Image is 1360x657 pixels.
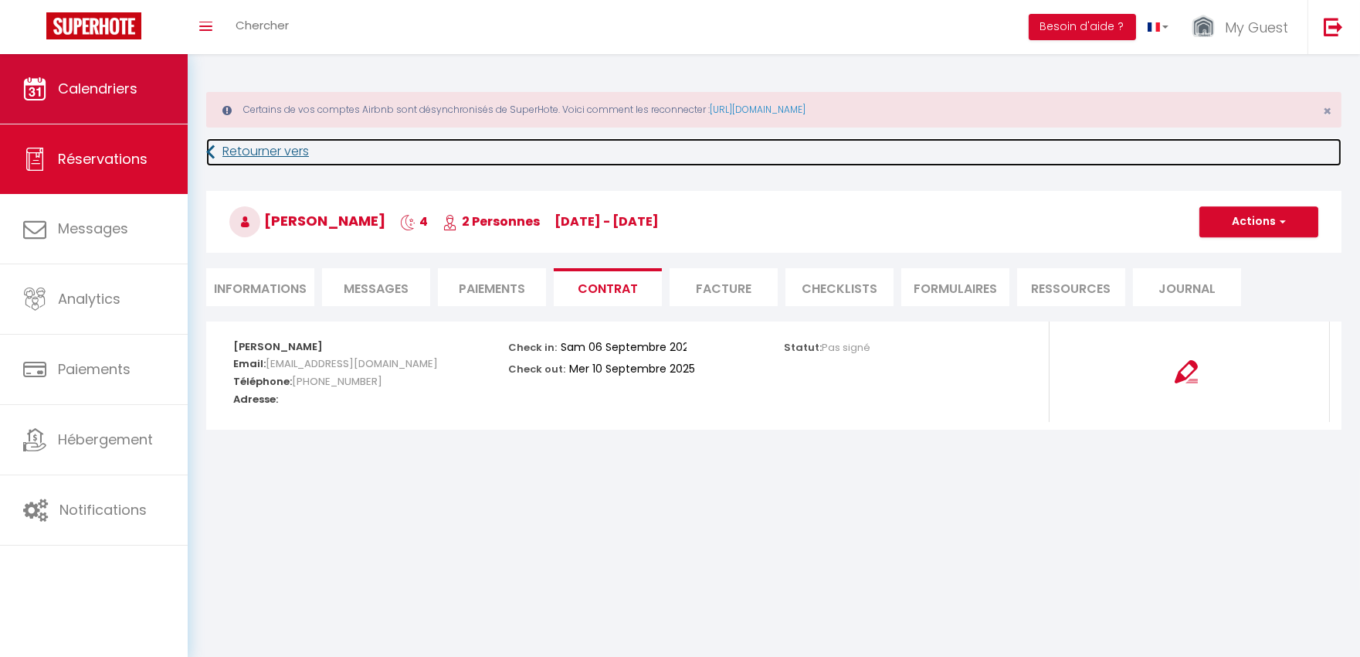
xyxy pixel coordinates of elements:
[1324,17,1343,36] img: logout
[1017,268,1125,306] li: Ressources
[508,359,565,376] p: Check out:
[1323,104,1331,118] button: Close
[58,289,120,308] span: Analytics
[1175,360,1198,383] img: signing-contract
[236,17,289,33] span: Chercher
[233,356,266,371] strong: Email:
[206,138,1341,166] a: Retourner vers
[58,219,128,238] span: Messages
[1192,14,1215,41] img: ...
[785,268,894,306] li: CHECKLISTS
[1225,18,1288,37] span: My Guest
[233,339,323,354] strong: [PERSON_NAME]
[233,374,292,389] strong: Téléphone:
[58,79,137,98] span: Calendriers
[229,211,385,230] span: [PERSON_NAME]
[1029,14,1136,40] button: Besoin d'aide ?
[58,359,131,379] span: Paiements
[58,430,153,449] span: Hébergement
[555,213,659,230] span: [DATE] - [DATE]
[400,213,428,230] span: 4
[206,92,1341,128] div: Certains de vos comptes Airbnb sont désynchronisés de SuperHote. Voici comment les reconnecter :
[901,268,1009,306] li: FORMULAIRES
[58,149,148,169] span: Réservations
[206,268,314,306] li: Informations
[822,340,870,355] span: Pas signé
[1323,101,1331,121] span: ×
[12,6,59,53] button: Ouvrir le widget de chat LiveChat
[670,268,778,306] li: Facture
[438,268,546,306] li: Paiements
[710,103,805,116] a: [URL][DOMAIN_NAME]
[1199,206,1318,237] button: Actions
[59,500,147,519] span: Notifications
[554,268,662,306] li: Contrat
[233,392,278,407] strong: Adresse:
[46,12,141,39] img: Super Booking
[344,280,409,298] span: Messages
[784,337,870,355] p: Statut:
[292,370,382,393] span: [PHONE_NUMBER]
[508,337,557,355] p: Check in:
[1133,268,1241,306] li: Journal
[443,213,540,230] span: 2 Personnes
[266,352,438,375] span: [EMAIL_ADDRESS][DOMAIN_NAME]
